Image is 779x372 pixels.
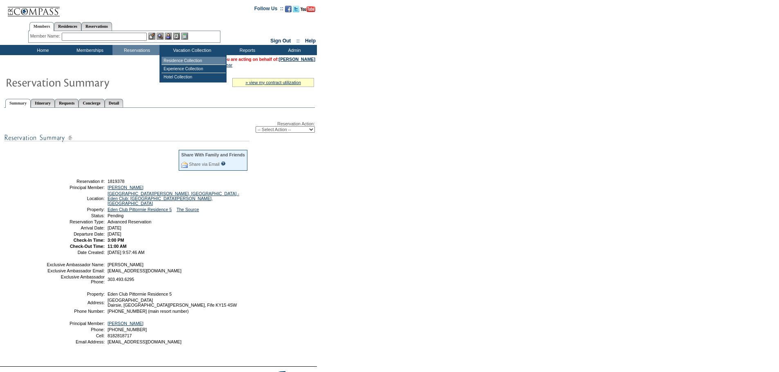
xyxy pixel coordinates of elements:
[159,45,223,55] td: Vacation Collection
[148,33,155,40] img: b_edit.gif
[105,99,123,107] a: Detail
[305,38,316,44] a: Help
[245,80,301,85] a: » view my contract utilization
[46,232,105,236] td: Departure Date:
[46,219,105,224] td: Reservation Type:
[181,33,188,40] img: b_calculator.gif
[112,45,159,55] td: Reservations
[46,225,105,230] td: Arrival Date:
[222,62,232,67] a: Clear
[177,207,199,212] a: The Source
[18,45,65,55] td: Home
[108,250,144,255] span: [DATE] 9:57:46 AM
[108,321,144,326] a: [PERSON_NAME]
[270,45,317,55] td: Admin
[46,274,105,284] td: Exclusive Ambassador Phone:
[254,5,283,15] td: Follow Us ::
[181,152,245,157] div: Share With Family and Friends
[46,298,105,307] td: Address:
[30,33,62,40] div: Member Name:
[46,333,105,338] td: Cell:
[270,38,291,44] a: Sign Out
[157,33,164,40] img: View
[108,244,126,249] span: 11:00 AM
[285,6,292,12] img: Become our fan on Facebook
[285,8,292,13] a: Become our fan on Facebook
[301,6,315,12] img: Subscribe to our YouTube Channel
[81,22,112,31] a: Reservations
[4,133,249,143] img: subTtlResSummary.gif
[296,38,300,44] span: ::
[74,238,105,243] strong: Check-In Time:
[108,179,125,184] span: 1819378
[5,99,31,108] a: Summary
[108,327,147,332] span: [PHONE_NUMBER]
[108,213,123,218] span: Pending
[46,339,105,344] td: Email Address:
[279,57,315,62] a: [PERSON_NAME]
[293,8,299,13] a: Follow us on Twitter
[162,57,226,65] td: Residence Collection
[162,73,226,81] td: Hotel Collection
[108,292,172,296] span: Eden Club Pittormie Residence 5
[5,74,169,90] img: Reservaton Summary
[46,191,105,206] td: Location:
[301,8,315,13] a: Subscribe to our YouTube Channel
[222,57,315,62] span: You are acting on behalf of:
[221,161,226,166] input: What is this?
[46,213,105,218] td: Status:
[108,207,172,212] a: Eden Club Pittormie Residence 5
[46,268,105,273] td: Exclusive Ambassador Email:
[108,219,151,224] span: Advanced Reservation
[165,33,172,40] img: Impersonate
[108,191,239,206] a: [GEOGRAPHIC_DATA][PERSON_NAME], [GEOGRAPHIC_DATA] - Eden Club: [GEOGRAPHIC_DATA][PERSON_NAME], [G...
[108,238,124,243] span: 3:00 PM
[108,185,144,190] a: [PERSON_NAME]
[108,262,144,267] span: [PERSON_NAME]
[46,262,105,267] td: Exclusive Ambassador Name:
[108,232,121,236] span: [DATE]
[46,207,105,212] td: Property:
[46,321,105,326] td: Principal Member:
[108,268,182,273] span: [EMAIL_ADDRESS][DOMAIN_NAME]
[46,185,105,190] td: Principal Member:
[29,22,54,31] a: Members
[108,333,132,338] span: 8182818717
[54,22,81,31] a: Residences
[31,99,55,107] a: Itinerary
[46,250,105,255] td: Date Created:
[4,121,315,133] div: Reservation Action:
[162,65,226,73] td: Experience Collection
[46,179,105,184] td: Reservation #:
[108,309,189,314] span: [PHONE_NUMBER] (main resort number)
[46,309,105,314] td: Phone Number:
[55,99,79,107] a: Requests
[65,45,112,55] td: Memberships
[293,6,299,12] img: Follow us on Twitter
[223,45,270,55] td: Reports
[189,162,220,167] a: Share via Email
[108,225,121,230] span: [DATE]
[108,339,182,344] span: [EMAIL_ADDRESS][DOMAIN_NAME]
[108,277,134,282] span: 303.493.6295
[79,99,104,107] a: Concierge
[108,298,237,307] span: [GEOGRAPHIC_DATA] Dairsie, [GEOGRAPHIC_DATA][PERSON_NAME], Fife KY15 4SW
[173,33,180,40] img: Reservations
[70,244,105,249] strong: Check-Out Time:
[46,327,105,332] td: Phone:
[46,292,105,296] td: Property:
